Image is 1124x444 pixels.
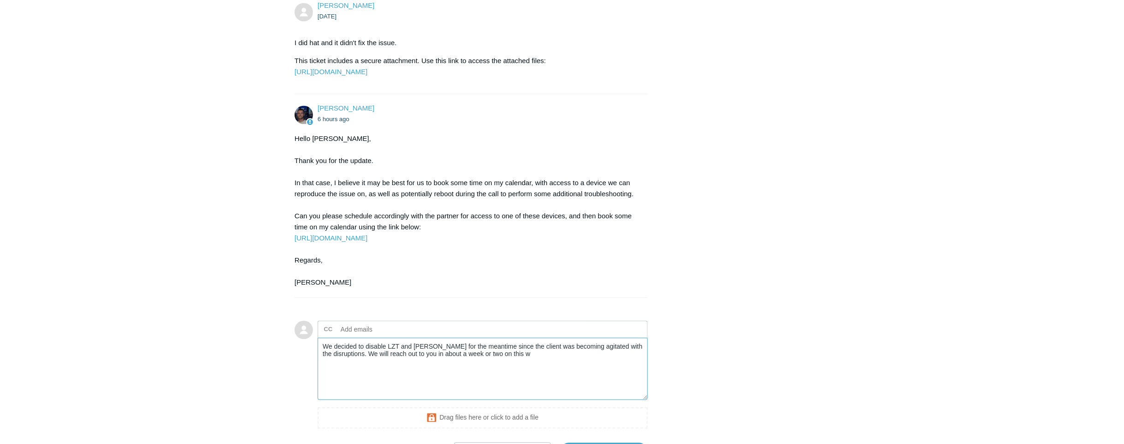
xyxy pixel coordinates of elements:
a: [PERSON_NAME] [318,104,374,112]
div: Hello [PERSON_NAME], Thank you for the update. In that case, I believe it may be best for us to b... [295,133,639,288]
span: Connor Davis [318,104,374,112]
input: Add emails [337,322,436,336]
a: [URL][DOMAIN_NAME] [295,68,367,76]
time: 09/03/2025, 15:16 [318,13,337,20]
a: [PERSON_NAME] [318,1,374,9]
p: I did hat and it didn't fix the issue. [295,37,639,48]
label: CC [324,322,333,336]
time: 09/04/2025, 10:38 [318,116,349,123]
a: [URL][DOMAIN_NAME] [295,234,367,242]
textarea: Add your reply [318,338,648,400]
p: This ticket includes a secure attachment. Use this link to access the attached files: [295,55,639,77]
span: Sophie Chauvin [318,1,374,9]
